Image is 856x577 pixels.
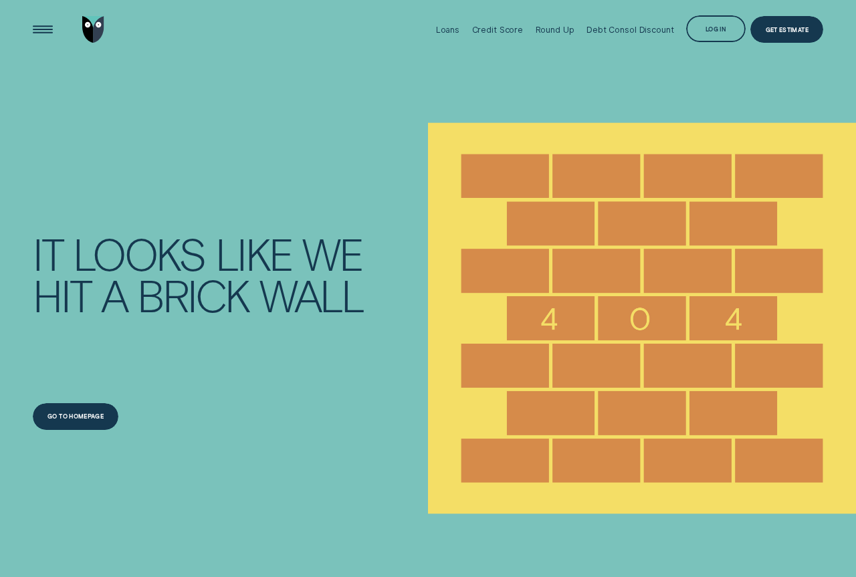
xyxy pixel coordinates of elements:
[82,16,104,43] img: Wisr
[586,25,673,35] div: Debt Consol Discount
[33,403,118,430] button: Go to homepage
[29,16,56,43] button: Open Menu
[536,25,574,35] div: Round Up
[33,233,389,316] h4: It looks like we hit a brick wall
[472,25,524,35] div: Credit Score
[436,25,459,35] div: Loans
[750,16,823,43] a: Get Estimate
[428,60,856,577] img: 404 NOT FOUND
[686,15,746,42] button: Log in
